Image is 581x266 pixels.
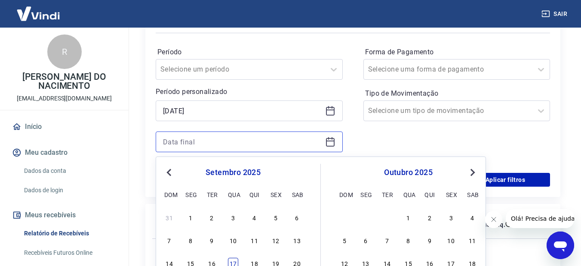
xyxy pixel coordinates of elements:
div: dom [164,189,175,200]
div: Choose segunda-feira, 29 de setembro de 2025 [360,212,371,222]
div: Choose domingo, 7 de setembro de 2025 [164,235,175,245]
div: seg [360,189,371,200]
input: Data inicial [163,104,322,117]
label: Forma de Pagamento [365,47,549,57]
div: Choose quinta-feira, 11 de setembro de 2025 [249,235,260,245]
button: Sair [540,6,571,22]
div: Choose quinta-feira, 9 de outubro de 2025 [424,235,435,245]
a: Recebíveis Futuros Online [21,244,118,262]
div: Choose domingo, 31 de agosto de 2025 [164,212,175,222]
div: Choose quarta-feira, 1 de outubro de 2025 [403,212,414,222]
div: Choose terça-feira, 30 de setembro de 2025 [382,212,392,222]
div: sab [467,189,477,200]
iframe: Mensagem da empresa [506,209,574,228]
div: R [47,34,82,69]
div: dom [339,189,350,200]
a: Dados de login [21,182,118,199]
div: Choose quarta-feira, 8 de outubro de 2025 [403,235,414,245]
span: Olá! Precisa de ajuda? [5,6,72,13]
div: sex [446,189,456,200]
input: Data final [163,135,322,148]
button: Meus recebíveis [10,206,118,225]
p: [PERSON_NAME] DO NACIMENTO [7,72,122,91]
div: ter [382,189,392,200]
div: Choose terça-feira, 9 de setembro de 2025 [207,235,217,245]
div: Choose sábado, 11 de outubro de 2025 [467,235,477,245]
div: qui [249,189,260,200]
div: Choose domingo, 5 de outubro de 2025 [339,235,350,245]
div: outubro 2025 [338,167,479,178]
div: seg [185,189,196,200]
a: Início [10,117,118,136]
div: Choose sábado, 13 de setembro de 2025 [292,235,302,245]
img: Vindi [10,0,66,27]
iframe: Fechar mensagem [485,211,502,228]
label: Tipo de Movimentação [365,88,549,99]
div: sab [292,189,302,200]
div: Choose segunda-feira, 6 de outubro de 2025 [360,235,371,245]
div: Choose sexta-feira, 5 de setembro de 2025 [271,212,281,222]
button: Meu cadastro [10,143,118,162]
div: setembro 2025 [163,167,303,178]
div: Choose terça-feira, 7 de outubro de 2025 [382,235,392,245]
div: Choose segunda-feira, 8 de setembro de 2025 [185,235,196,245]
div: Choose sexta-feira, 12 de setembro de 2025 [271,235,281,245]
div: qua [228,189,238,200]
button: Next Month [467,167,478,178]
div: Choose sexta-feira, 3 de outubro de 2025 [446,212,456,222]
p: Período personalizado [156,87,343,97]
div: Choose sábado, 4 de outubro de 2025 [467,212,477,222]
div: ter [207,189,217,200]
a: Relatório de Recebíveis [21,225,118,242]
div: qua [403,189,414,200]
div: Choose quarta-feira, 3 de setembro de 2025 [228,212,238,222]
button: Aplicar filtros [461,173,550,187]
iframe: Botão para abrir a janela de mensagens [547,232,574,259]
div: Choose quinta-feira, 4 de setembro de 2025 [249,212,260,222]
p: [EMAIL_ADDRESS][DOMAIN_NAME] [17,94,112,103]
div: Choose sábado, 6 de setembro de 2025 [292,212,302,222]
button: Previous Month [164,167,174,178]
a: Dados da conta [21,162,118,180]
div: Choose terça-feira, 2 de setembro de 2025 [207,212,217,222]
div: Choose quarta-feira, 10 de setembro de 2025 [228,235,238,245]
div: Choose sexta-feira, 10 de outubro de 2025 [446,235,456,245]
div: sex [271,189,281,200]
div: Choose quinta-feira, 2 de outubro de 2025 [424,212,435,222]
label: Período [157,47,341,57]
div: Choose domingo, 28 de setembro de 2025 [339,212,350,222]
div: qui [424,189,435,200]
div: Choose segunda-feira, 1 de setembro de 2025 [185,212,196,222]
